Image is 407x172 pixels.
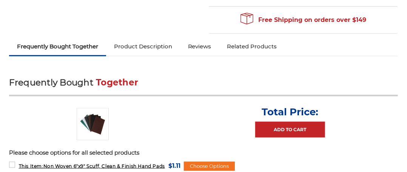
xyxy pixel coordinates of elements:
[96,77,138,88] span: Together
[19,163,165,169] span: Non Woven 6"x9" Scuff, Clean & Finish Hand Pads
[77,108,109,140] img: Non Woven 6"x9" Scuff, Clean & Finish Hand Pads
[255,122,325,138] a: Add to Cart
[106,38,180,55] a: Product Description
[180,38,219,55] a: Reviews
[168,161,180,171] span: $1.11
[240,12,367,28] span: Free Shipping on orders over $149
[262,106,318,118] p: Total Price:
[184,162,235,171] div: Choose Options
[19,163,43,169] strong: This Item:
[9,77,93,88] span: Frequently Bought
[219,38,285,55] a: Related Products
[9,149,398,157] p: Please choose options for all selected products
[9,38,106,55] a: Frequently Bought Together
